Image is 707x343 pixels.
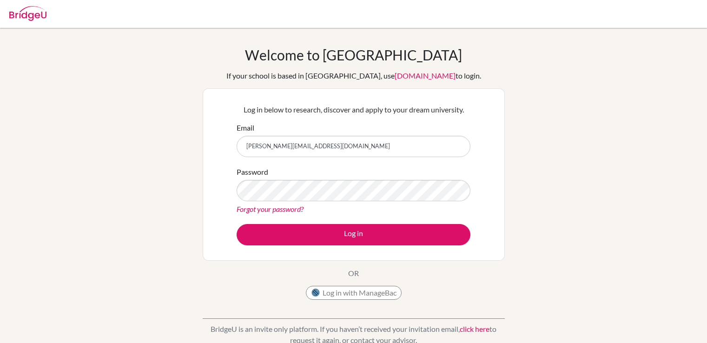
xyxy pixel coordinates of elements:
button: Log in with ManageBac [306,286,402,300]
label: Password [237,166,268,178]
p: Log in below to research, discover and apply to your dream university. [237,104,470,115]
img: Bridge-U [9,6,46,21]
button: Log in [237,224,470,245]
label: Email [237,122,254,133]
a: Forgot your password? [237,204,304,213]
a: click here [460,324,489,333]
div: If your school is based in [GEOGRAPHIC_DATA], use to login. [226,70,481,81]
p: OR [348,268,359,279]
h1: Welcome to [GEOGRAPHIC_DATA] [245,46,462,63]
a: [DOMAIN_NAME] [395,71,456,80]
